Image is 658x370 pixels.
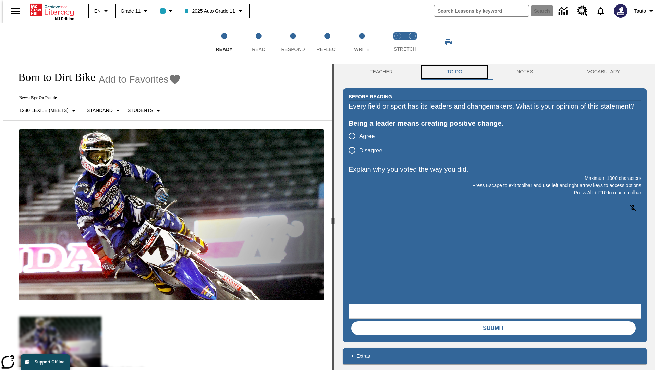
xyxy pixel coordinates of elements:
[349,101,641,112] div: Every field or sport has its leaders and changemakers. What is your opinion of this statement?
[402,23,422,61] button: Stretch Respond step 2 of 2
[5,1,26,21] button: Open side menu
[610,2,632,20] button: Select a new avatar
[11,95,181,100] p: News: Eye On People
[359,146,382,155] span: Disagree
[332,64,334,370] div: Press Enter or Spacebar and then press right and left arrow keys to move the slider
[555,2,573,21] a: Data Center
[334,64,655,370] div: activity
[349,189,641,196] p: Press Alt + F10 to reach toolbar
[252,47,265,52] span: Read
[349,118,641,129] div: Being a leader means creating positive change.
[354,47,369,52] span: Write
[185,8,235,15] span: 2025 Auto Grade 11
[349,164,641,175] p: Explain why you voted the way you did.
[55,17,74,21] span: NJ Edition
[273,23,313,61] button: Respond step 3 of 5
[489,64,560,80] button: NOTES
[125,104,165,117] button: Select Student
[99,74,169,85] span: Add to Favorites
[87,107,113,114] p: Standard
[359,132,375,141] span: Agree
[16,104,81,117] button: Select Lexile, 1280 Lexile (Meets)
[634,8,646,15] span: Tauto
[349,129,388,158] div: poll
[19,107,69,114] p: 1280 Lexile (Meets)
[19,129,324,300] img: Motocross racer James Stewart flies through the air on his dirt bike.
[216,47,233,52] span: Ready
[99,73,181,85] button: Add to Favorites - Born to Dirt Bike
[94,8,101,15] span: EN
[434,5,529,16] input: search field
[411,34,413,38] text: 2
[394,46,416,52] span: STRETCH
[204,23,244,61] button: Ready step 1 of 5
[182,5,247,17] button: Class: 2025 Auto Grade 11, Select your class
[349,175,641,182] p: Maximum 1000 characters
[573,2,592,20] a: Resource Center, Will open in new tab
[351,321,636,335] button: Submit
[157,5,178,17] button: Class color is light blue. Change class color
[614,4,627,18] img: Avatar
[84,104,125,117] button: Scaffolds, Standard
[356,353,370,360] p: Extras
[317,47,339,52] span: Reflect
[21,354,70,370] button: Support Offline
[30,2,74,21] div: Home
[121,8,141,15] span: Grade 11
[592,2,610,20] a: Notifications
[239,23,278,61] button: Read step 2 of 5
[349,182,641,189] p: Press Escape to exit toolbar and use left and right arrow keys to access options
[625,200,641,216] button: Click to activate and allow voice recognition
[560,64,647,80] button: VOCABULARY
[397,34,399,38] text: 1
[127,107,153,114] p: Students
[343,64,647,80] div: Instructional Panel Tabs
[343,348,647,364] div: Extras
[3,5,100,12] body: Explain why you voted the way you did. Maximum 1000 characters Press Alt + F10 to reach toolbar P...
[307,23,347,61] button: Reflect step 4 of 5
[118,5,153,17] button: Grade: Grade 11, Select a grade
[35,360,64,365] span: Support Offline
[349,93,392,100] h2: Before Reading
[632,5,658,17] button: Profile/Settings
[343,64,420,80] button: Teacher
[11,71,95,84] h1: Born to Dirt Bike
[281,47,305,52] span: Respond
[91,5,113,17] button: Language: EN, Select a language
[3,64,332,367] div: reading
[388,23,408,61] button: Stretch Read step 1 of 2
[437,36,459,48] button: Print
[342,23,382,61] button: Write step 5 of 5
[420,64,489,80] button: TO-DO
